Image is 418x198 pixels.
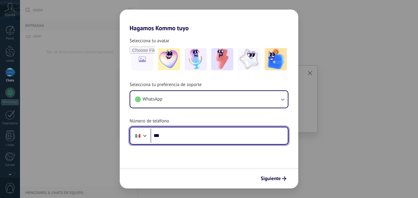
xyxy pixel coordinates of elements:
span: Número de teléfono [130,118,169,124]
h2: Hagamos Kommo tuyo [120,10,298,32]
span: Selecciona tu preferencia de soporte [130,82,202,88]
img: -4.jpeg [238,48,260,70]
div: Mexico: + 52 [132,129,144,142]
img: -5.jpeg [265,48,287,70]
img: -2.jpeg [185,48,207,70]
span: Selecciona tu avatar [130,38,169,44]
button: WhatsApp [130,91,288,108]
span: Siguiente [261,176,281,181]
span: WhatsApp [143,96,162,102]
img: -1.jpeg [158,48,180,70]
button: Siguiente [258,173,289,184]
img: -3.jpeg [211,48,233,70]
